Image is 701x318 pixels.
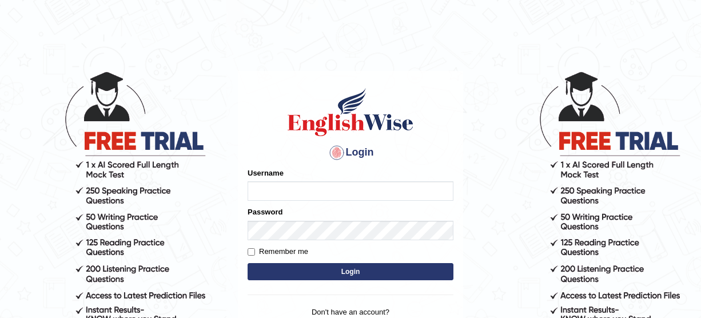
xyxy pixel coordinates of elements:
h4: Login [248,144,453,162]
button: Login [248,263,453,280]
input: Remember me [248,248,255,256]
label: Remember me [248,246,308,257]
img: Logo of English Wise sign in for intelligent practice with AI [285,86,416,138]
label: Username [248,168,284,178]
label: Password [248,206,282,217]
